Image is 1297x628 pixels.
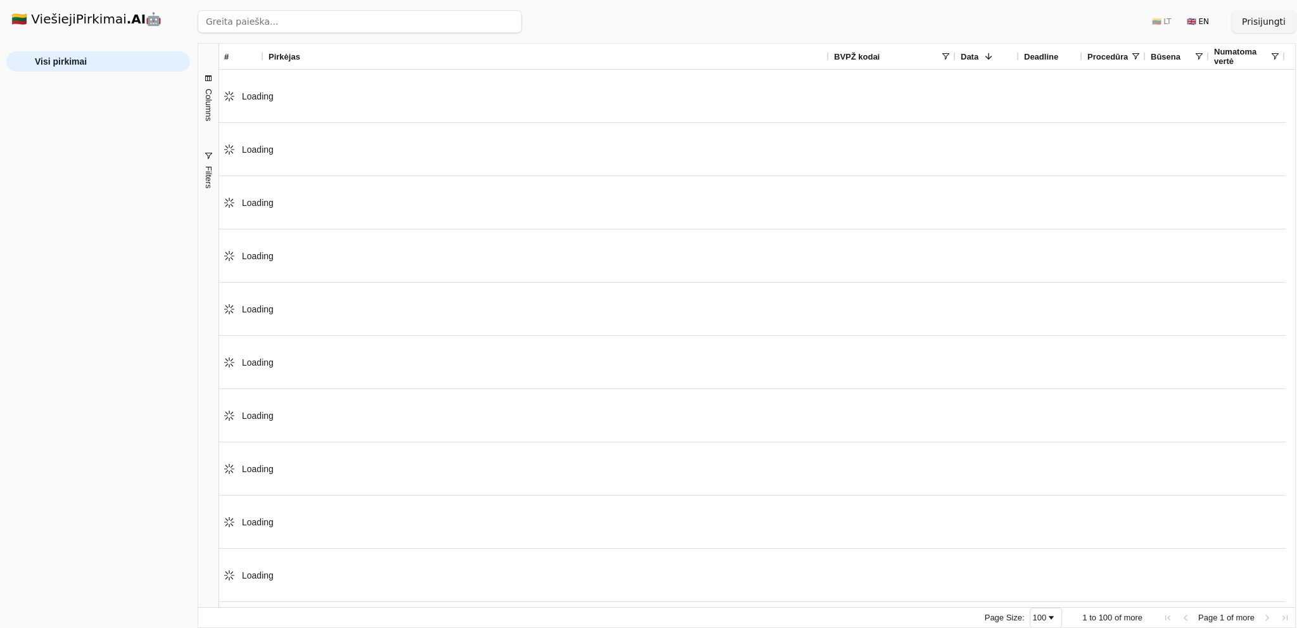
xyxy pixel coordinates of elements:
span: 1 [1220,613,1224,622]
span: Data [961,52,978,61]
span: to [1089,613,1096,622]
span: more [1123,613,1142,622]
button: 🇬🇧 EN [1179,11,1217,32]
span: Deadline [1024,52,1058,61]
span: Loading [242,464,274,474]
span: Loading [242,251,274,261]
span: Visi pirkimai [35,52,87,71]
span: Page [1198,613,1217,622]
div: 100 [1033,613,1047,622]
span: BVPŽ kodai [834,52,880,61]
div: Next Page [1262,613,1272,623]
span: 1 [1082,613,1087,622]
div: Page Size: [985,613,1025,622]
span: more [1236,613,1255,622]
span: # [224,52,229,61]
input: Greita paieška... [198,10,522,33]
span: 100 [1099,613,1113,622]
button: Prisijungti [1232,10,1296,33]
div: Page Size [1030,608,1063,628]
span: Loading [242,198,274,208]
span: Loading [242,91,274,101]
span: Loading [242,304,274,314]
span: Procedūra [1087,52,1128,61]
span: Numatoma vertė [1214,47,1270,66]
span: Loading [242,357,274,368]
span: Filters [203,166,213,188]
div: First Page [1163,613,1173,623]
span: Pirkėjas [269,52,300,61]
span: of [1227,613,1234,622]
span: Loading [242,411,274,421]
span: Loading [242,144,274,155]
span: of [1115,613,1122,622]
div: Previous Page [1180,613,1191,623]
strong: .AI [127,11,146,27]
span: Columns [203,89,213,121]
span: Būsena [1151,52,1180,61]
span: Loading [242,517,274,527]
span: Loading [242,570,274,580]
div: Last Page [1280,613,1290,623]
